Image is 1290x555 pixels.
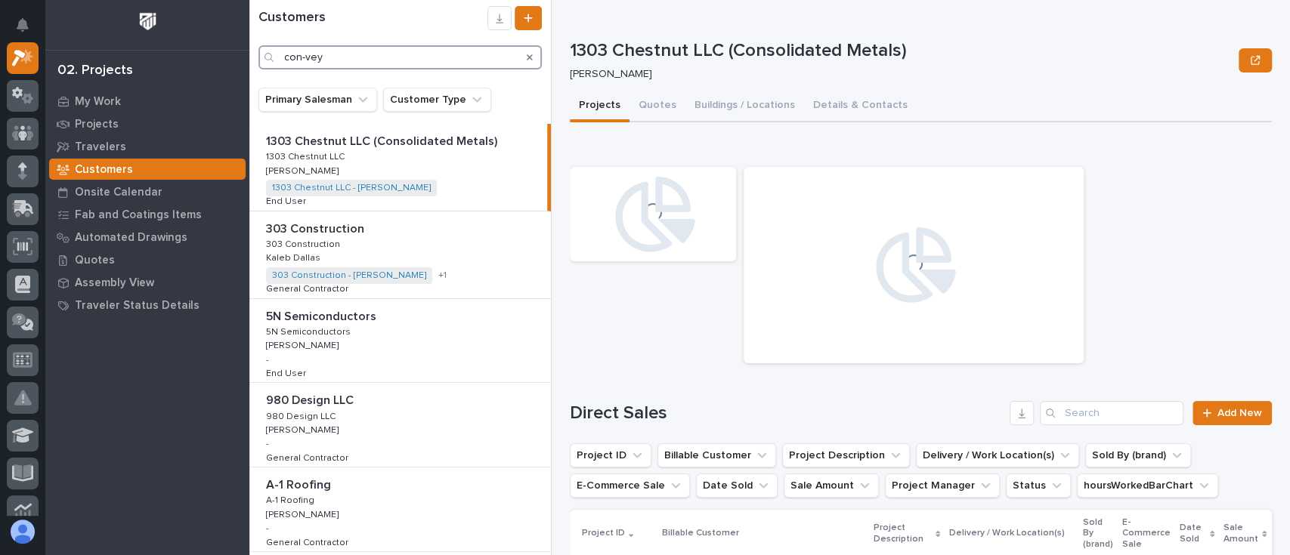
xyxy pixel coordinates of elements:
button: Project ID [570,443,651,467]
button: Delivery / Work Location(s) [916,443,1079,467]
a: A-1 RoofingA-1 Roofing A-1 RoofingA-1 Roofing [PERSON_NAME][PERSON_NAME] -General ContractorGener... [249,467,551,552]
div: 02. Projects [57,63,133,79]
p: Traveler Status Details [75,299,200,313]
p: - [266,523,269,534]
h1: Direct Sales [570,402,1004,424]
a: Onsite Calendar [45,180,249,203]
p: Automated Drawings [75,231,187,245]
p: 980 Design LLC [266,409,339,422]
p: General Contractor [266,535,351,548]
p: 1303 Chestnut LLC [266,149,348,162]
button: Buildings / Locations [685,91,804,122]
p: Projects [75,118,119,131]
p: Fab and Coatings Items [75,208,202,222]
button: E-Commerce Sale [570,473,690,498]
p: E-Commerce Sale [1122,514,1171,553]
p: Delivery / Work Location(s) [949,525,1065,541]
p: [PERSON_NAME] [266,507,342,520]
p: 303 Construction [266,236,343,250]
p: - [266,439,269,449]
p: Sale Amount [1223,520,1258,547]
p: General Contractor [266,450,351,464]
p: - [266,355,269,365]
button: Projects [570,91,630,122]
button: Customer Type [383,88,491,112]
p: Assembly View [75,276,154,290]
p: General Contractor [266,281,351,294]
a: Customers [45,158,249,180]
p: 303 Construction [266,219,367,236]
p: A-1 Roofing [266,492,317,506]
p: Billable Customer [662,525,739,541]
a: 303 Construction - [PERSON_NAME] [272,270,426,281]
a: Assembly View [45,271,249,294]
button: Status [1006,473,1071,498]
button: Date Sold [696,473,778,498]
a: 1303 Chestnut LLC - [PERSON_NAME] [272,183,431,193]
input: Search [1040,401,1183,425]
img: Workspace Logo [134,8,162,35]
a: Automated Drawings [45,226,249,248]
p: My Work [75,95,121,109]
input: Search [258,45,542,69]
button: users-avatar [7,516,39,547]
button: Notifications [7,9,39,41]
button: Details & Contacts [804,91,917,122]
p: Travelers [75,140,126,154]
span: Add New [1217,408,1262,418]
button: Sale Amount [784,473,879,498]
div: Notifications [19,18,39,42]
a: 303 Construction303 Construction 303 Construction303 Construction Kaleb DallasKaleb Dallas 303 Co... [249,211,551,299]
p: Kaleb Dallas [266,250,323,264]
a: 5N Semiconductors5N Semiconductors 5N Semiconductors5N Semiconductors [PERSON_NAME][PERSON_NAME] ... [249,299,551,384]
button: Billable Customer [657,443,776,467]
a: Fab and Coatings Items [45,203,249,226]
p: [PERSON_NAME] [266,163,342,177]
button: Sold By (brand) [1085,443,1191,467]
p: [PERSON_NAME] [570,68,1227,81]
p: A-1 Roofing [266,475,334,492]
button: hoursWorkedBarChart [1077,473,1218,498]
span: + 1 [438,271,447,280]
h1: Customers [258,10,487,26]
p: End User [266,193,309,207]
p: Onsite Calendar [75,186,162,199]
a: 1303 Chestnut LLC (Consolidated Metals)1303 Chestnut LLC (Consolidated Metals) 1303 Chestnut LLC1... [249,124,551,211]
p: Project Description [874,520,932,547]
button: Quotes [630,91,685,122]
p: 1303 Chestnut LLC (Consolidated Metals) [266,131,500,149]
p: Date Sold [1180,520,1206,547]
p: Customers [75,163,133,177]
p: [PERSON_NAME] [266,338,342,351]
p: 980 Design LLC [266,390,357,408]
button: Project Manager [885,473,1000,498]
p: 1303 Chestnut LLC (Consolidated Metals) [570,40,1233,62]
p: Sold By (brand) [1083,514,1113,553]
a: 980 Design LLC980 Design LLC 980 Design LLC980 Design LLC [PERSON_NAME][PERSON_NAME] -General Con... [249,383,551,467]
p: Quotes [75,254,115,267]
a: Projects [45,113,249,135]
a: Quotes [45,248,249,271]
button: Primary Salesman [258,88,377,112]
p: 5N Semiconductors [266,307,379,324]
a: Add New [1193,401,1272,425]
a: My Work [45,90,249,113]
a: Traveler Status Details [45,294,249,316]
p: [PERSON_NAME] [266,422,342,436]
p: Project ID [582,525,625,541]
a: Travelers [45,135,249,158]
button: Project Description [782,443,910,467]
p: End User [266,365,309,379]
p: 5N Semiconductors [266,324,354,338]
